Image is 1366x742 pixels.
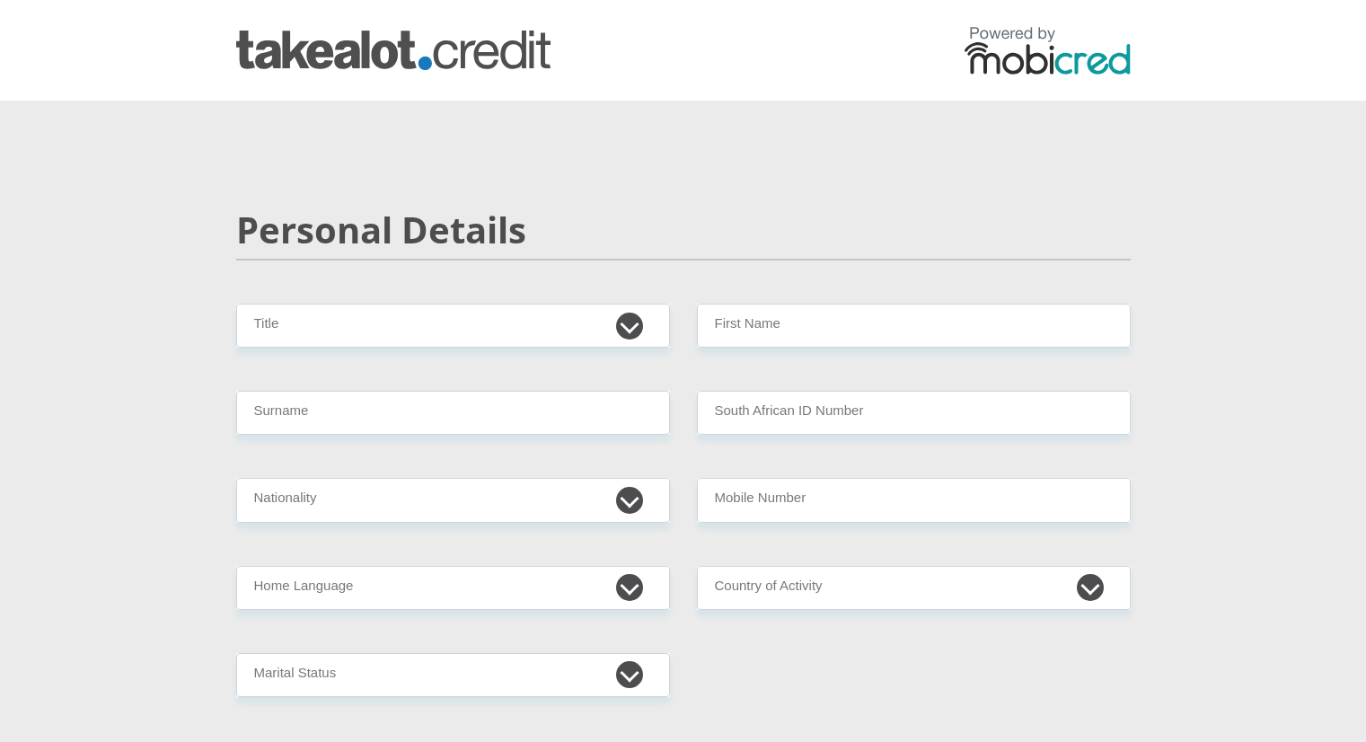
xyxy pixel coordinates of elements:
input: ID Number [697,391,1131,435]
h2: Personal Details [236,208,1131,252]
input: Contact Number [697,478,1131,522]
img: takealot_credit logo [236,31,551,70]
img: powered by mobicred logo [965,26,1131,75]
input: Surname [236,391,670,435]
input: First Name [697,304,1131,348]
